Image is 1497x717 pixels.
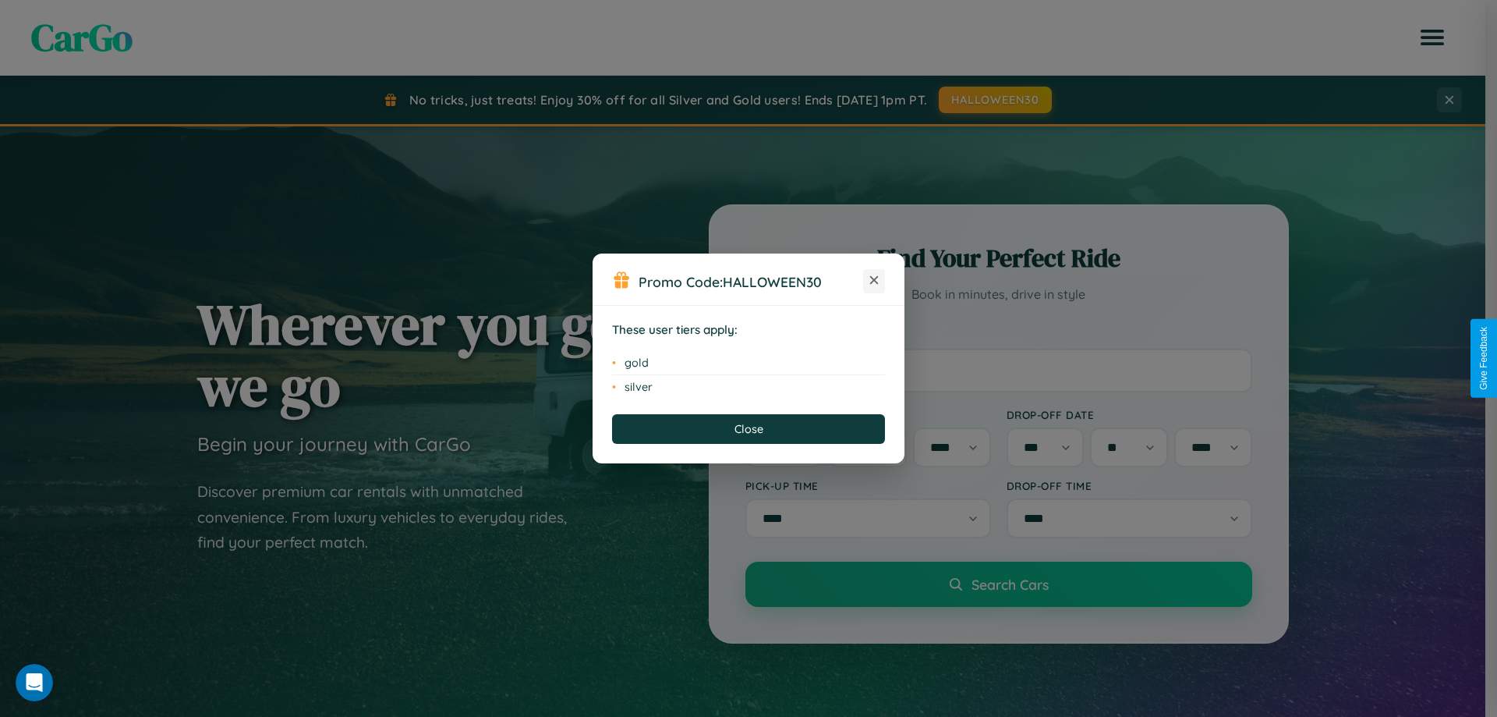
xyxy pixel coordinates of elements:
[612,414,885,444] button: Close
[16,664,53,701] iframe: Intercom live chat
[612,375,885,399] li: silver
[1478,327,1489,390] div: Give Feedback
[639,273,863,290] h3: Promo Code:
[612,351,885,375] li: gold
[612,322,738,337] strong: These user tiers apply:
[723,273,822,290] b: HALLOWEEN30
